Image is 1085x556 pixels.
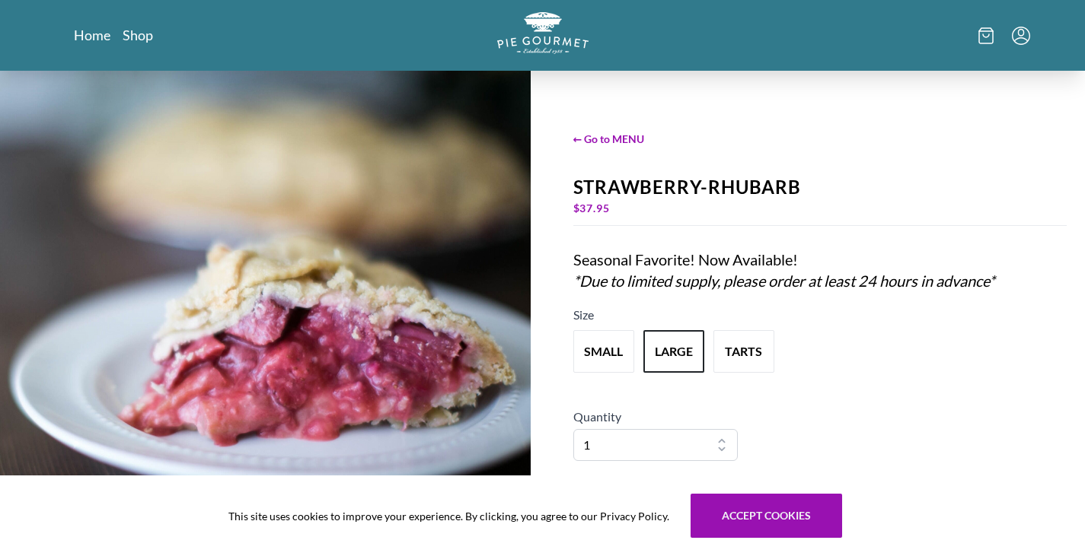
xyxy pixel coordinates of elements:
span: ← Go to MENU [573,131,1067,147]
em: *Due to limited supply, please order at least 24 hours in advance* [573,272,995,290]
button: Accept cookies [691,494,842,538]
button: Variant Swatch [573,330,634,373]
button: Menu [1012,27,1030,45]
a: Shop [123,26,153,44]
button: Variant Swatch [713,330,774,373]
select: Quantity [573,429,738,461]
span: Quantity [573,409,621,424]
img: logo [497,12,589,54]
span: This site uses cookies to improve your experience. By clicking, you agree to our Privacy Policy. [228,508,669,524]
div: Seasonal Favorite! Now Available! [573,249,1012,291]
div: Strawberry-Rhubarb [573,176,1067,198]
a: Logo [497,12,589,59]
span: Size [573,307,594,322]
div: $ 37.95 [573,198,1067,219]
a: Home [74,26,110,44]
button: Variant Swatch [643,330,704,373]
